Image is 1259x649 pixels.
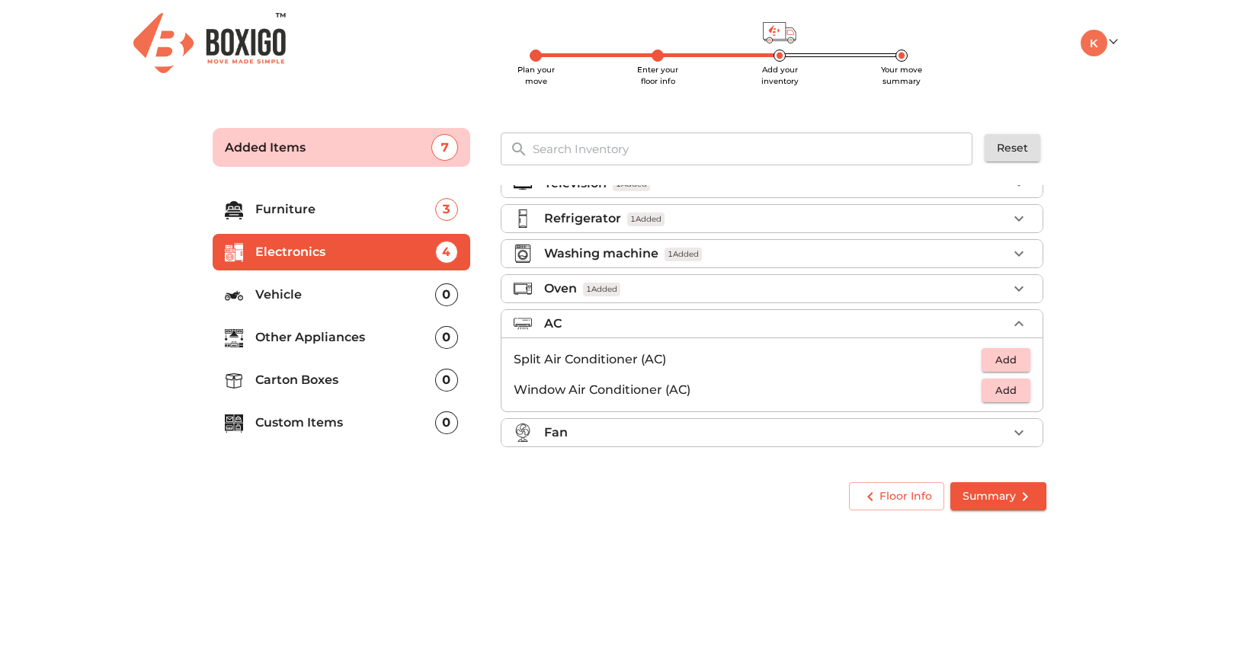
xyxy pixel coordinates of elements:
[761,65,799,86] span: Add your inventory
[255,200,435,219] p: Furniture
[514,381,982,399] p: Window Air Conditioner (AC)
[255,286,435,304] p: Vehicle
[989,382,1023,399] span: Add
[544,245,658,263] p: Washing machine
[583,283,620,297] span: 1 Added
[514,350,982,369] p: Split Air Conditioner (AC)
[982,379,1030,402] button: Add
[435,241,458,264] div: 4
[544,280,577,298] p: Oven
[982,348,1030,372] button: Add
[225,139,431,157] p: Added Items
[435,369,458,392] div: 0
[950,482,1046,510] button: Summary
[514,280,532,298] img: oven
[514,424,532,442] img: fan
[627,213,665,227] span: 1 Added
[133,13,286,73] img: Boxigo
[435,283,458,306] div: 0
[544,209,621,228] p: Refrigerator
[985,134,1040,162] button: Reset
[255,328,435,347] p: Other Appliances
[517,65,555,86] span: Plan your move
[997,139,1028,158] span: Reset
[524,133,983,165] input: Search Inventory
[514,209,532,228] img: refrigerator
[514,245,532,263] img: washing_machine
[861,487,932,506] span: Floor Info
[435,198,458,221] div: 3
[665,248,702,262] span: 1 Added
[431,134,458,161] div: 7
[849,482,944,510] button: Floor Info
[544,315,562,333] p: AC
[989,351,1023,369] span: Add
[255,371,435,389] p: Carton Boxes
[435,411,458,434] div: 0
[963,487,1034,506] span: Summary
[514,315,532,333] img: air_conditioner
[255,243,435,261] p: Electronics
[435,326,458,349] div: 0
[881,65,922,86] span: Your move summary
[255,414,435,432] p: Custom Items
[544,424,568,442] p: Fan
[637,65,678,86] span: Enter your floor info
